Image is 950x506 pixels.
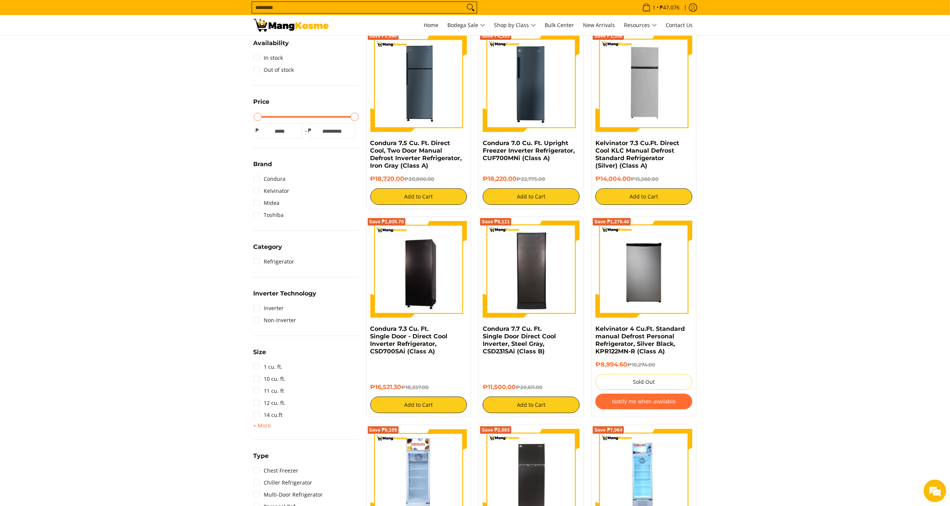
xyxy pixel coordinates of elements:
[666,21,693,29] span: Contact Us
[483,222,580,317] img: Condura 7.7 Cu. Ft. Single Door Direct Cool Inverter, Steel Gray, CSD231SAi (Class B)
[254,173,286,185] a: Condura
[254,361,283,373] a: 1 cu. ft.
[254,489,323,501] a: Multi-Door Refrigerator
[405,176,435,182] del: ₱20,800.00
[254,40,289,46] span: Availability
[123,4,141,22] div: Minimize live chat window
[483,188,580,205] button: Add to Cart
[652,5,657,10] span: 1
[420,15,443,35] a: Home
[254,256,295,268] a: Refrigerator
[631,176,659,182] del: ₱15,560.00
[627,362,655,368] del: ₱10,274.00
[595,175,692,183] h6: ₱14,004.00
[448,21,485,30] span: Bodega Sale
[580,15,619,35] a: New Arrivals
[254,314,296,326] a: Non-Inverter
[659,5,681,10] span: ₱47,076
[595,221,692,318] img: Kelvinator 4 Cu.Ft. Standard manual Defrost Personal Refrigerator, Silver Black, KPR122MN-R (Clas...
[254,52,283,64] a: In stock
[254,19,329,32] img: Bodega Sale Refrigerator l Mang Kosme: Home Appliances Warehouse Sale
[402,384,429,390] del: ₱18,357.00
[254,40,289,52] summary: Open
[491,15,540,35] a: Shop by Class
[516,384,542,390] del: ₱20,611.00
[482,220,510,224] span: Save ₱9,111
[662,15,697,35] a: Contact Us
[370,175,467,183] h6: ₱18,720.00
[583,21,615,29] span: New Arrivals
[595,188,692,205] button: Add to Cart
[254,99,270,111] summary: Open
[254,99,270,105] span: Price
[39,42,126,52] div: Chat with us now
[254,465,299,477] a: Chest Freezer
[494,21,536,30] span: Shop by Class
[254,244,282,256] summary: Open
[483,325,556,355] a: Condura 7.7 Cu. Ft. Single Door Direct Cool Inverter, Steel Gray, CSD231SAi (Class B)
[595,361,692,368] h6: ₱8,994.60
[370,325,448,355] a: Condura 7.3 Cu. Ft. Single Door - Direct Cool Inverter Refrigerator, CSD700SAi (Class A)
[369,428,397,432] span: Save ₱6,105
[482,34,510,38] span: Save ₱4,555
[424,21,439,29] span: Home
[483,139,575,162] a: Condura 7.0 Cu. Ft. Upright Freezer Inverter Refrigerator, CUF700MNi (Class A)
[640,3,682,12] span: •
[254,64,294,76] a: Out of stock
[483,397,580,413] button: Add to Cart
[254,209,284,221] a: Toshiba
[621,15,661,35] a: Resources
[254,397,286,409] a: 12 cu. ft.
[482,428,510,432] span: Save ₱2,883
[4,205,143,232] textarea: Type your message and hit 'Enter'
[370,35,467,132] img: condura-direct-cool-7.5-cubic-feet-2-door-manual-defrost-inverter-ref-iron-gray-full-view-mang-kosme
[370,188,467,205] button: Add to Cart
[254,291,317,302] summary: Open
[369,34,397,38] span: Save ₱2,080
[254,302,284,314] a: Inverter
[595,325,685,355] a: Kelvinator 4 Cu.Ft. Standard manual Defrost Personal Refrigerator, Silver Black, KPR122MN-R (Clas...
[336,15,697,35] nav: Main Menu
[595,139,679,169] a: Kelvinator 7.3 Cu.Ft. Direct Cool KLC Manual Defrost Standard Refrigerator (Silver) (Class A)
[254,127,261,134] span: ₱
[545,21,574,29] span: Bulk Center
[594,34,622,38] span: Save ₱1,556
[483,383,580,391] h6: ₱11,500.00
[254,197,280,209] a: Midea
[624,21,657,30] span: Resources
[254,385,284,397] a: 11 cu. ft
[254,373,286,385] a: 10 cu. ft.
[370,139,462,169] a: Condura 7.5 Cu. Ft. Direct Cool, Two Door Manual Defrost Inverter Refrigerator, Iron Gray (Class A)
[595,35,692,132] img: Kelvinator 7.3 Cu.Ft. Direct Cool KLC Manual Defrost Standard Refrigerator (Silver) (Class A)
[594,428,622,432] span: Save ₱7,064
[254,161,272,167] span: Brand
[254,477,313,489] a: Chiller Refrigerator
[595,374,692,390] button: Sold Out
[370,222,467,317] img: Condura 7.3 Cu. Ft. Single Door - Direct Cool Inverter Refrigerator, CSD700SAi (Class A)
[254,409,283,421] a: 14 cu.ft
[254,291,317,297] span: Inverter Technology
[254,185,290,197] a: Kelvinator
[254,453,269,459] span: Type
[483,35,580,132] img: Condura 7.0 Cu. Ft. Upright Freezer Inverter Refrigerator, CUF700MNi (Class A)
[483,175,580,183] h6: ₱18,220.00
[254,161,272,173] summary: Open
[541,15,578,35] a: Bulk Center
[254,349,266,361] summary: Open
[444,15,489,35] a: Bodega Sale
[594,220,629,224] span: Save ₱1,279.40
[254,244,282,250] span: Category
[306,127,314,134] span: ₱
[254,423,271,429] span: + More
[465,2,477,13] button: Search
[254,349,266,355] span: Size
[370,383,467,391] h6: ₱16,521.30
[254,453,269,465] summary: Open
[369,220,404,224] span: Save ₱1,835.70
[254,421,271,430] summary: Open
[517,176,545,182] del: ₱22,775.00
[44,95,104,171] span: We're online!
[595,394,692,409] button: Notify me when available
[370,397,467,413] button: Add to Cart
